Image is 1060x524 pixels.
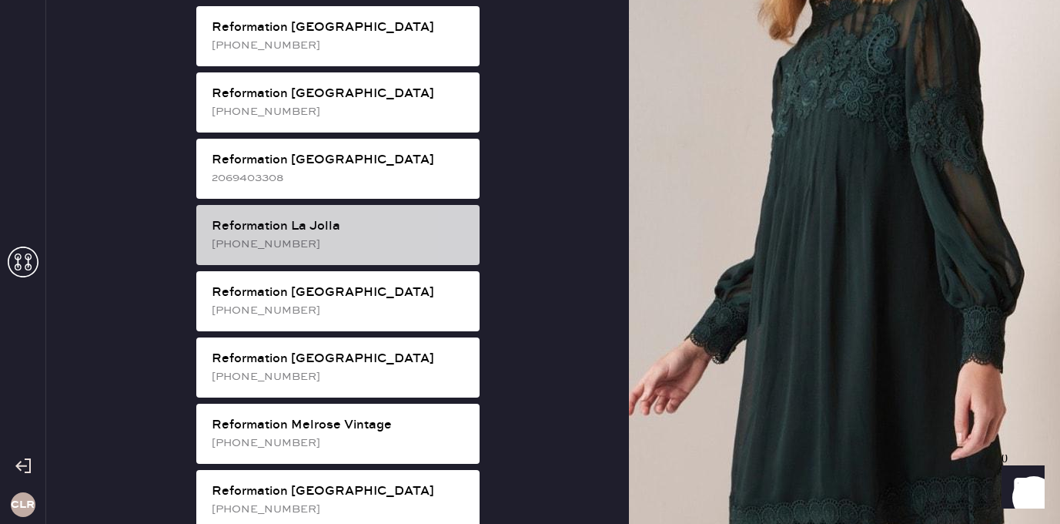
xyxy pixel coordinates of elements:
h3: CLR [11,499,35,510]
div: 2069403308 [212,170,467,186]
div: [PHONE_NUMBER] [212,302,467,319]
div: [PHONE_NUMBER] [212,37,467,54]
div: Reformation [GEOGRAPHIC_DATA] [212,350,467,368]
div: [PHONE_NUMBER] [212,501,467,518]
div: [PHONE_NUMBER] [212,368,467,385]
div: Reformation [GEOGRAPHIC_DATA] [212,151,467,170]
div: Reformation [GEOGRAPHIC_DATA] [212,85,467,103]
div: Reformation [GEOGRAPHIC_DATA] [212,284,467,302]
div: Reformation La Jolla [212,217,467,236]
div: Reformation Melrose Vintage [212,416,467,435]
div: [PHONE_NUMBER] [212,435,467,452]
iframe: Front Chat [987,455,1053,521]
div: [PHONE_NUMBER] [212,236,467,253]
div: Reformation [GEOGRAPHIC_DATA] [212,482,467,501]
div: Reformation [GEOGRAPHIC_DATA] [212,18,467,37]
div: [PHONE_NUMBER] [212,103,467,120]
